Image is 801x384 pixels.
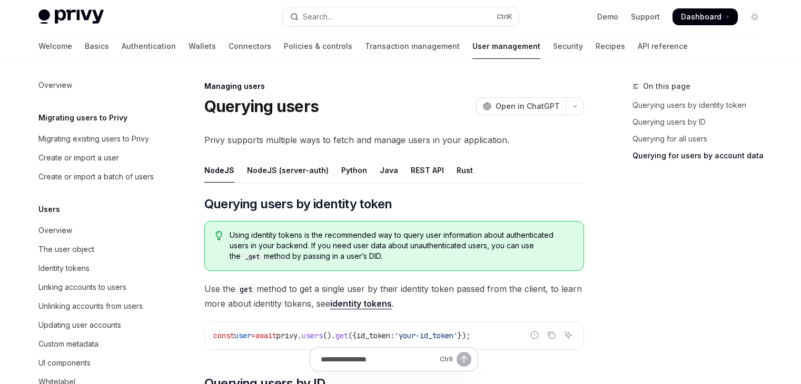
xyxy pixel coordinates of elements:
[365,34,460,59] a: Transaction management
[545,328,558,342] button: Copy the contents from the code block
[38,34,72,59] a: Welcome
[330,298,392,309] a: identity tokens
[284,34,352,59] a: Policies & controls
[38,151,119,164] div: Create or import a user
[215,231,223,240] svg: Tip
[457,352,471,367] button: Send message
[632,147,772,164] a: Querying for users by account data
[85,34,109,59] a: Basics
[321,348,436,371] input: Ask a question...
[229,34,271,59] a: Connectors
[213,331,234,340] span: const
[643,80,690,93] span: On this page
[38,170,154,183] div: Create or import a batch of users
[638,34,688,59] a: API reference
[673,8,738,25] a: Dashboard
[38,243,94,256] div: The user object
[30,76,165,95] a: Overview
[496,101,560,112] span: Open in ChatGPT
[411,158,444,183] div: REST API
[746,8,763,25] button: Toggle dark mode
[204,281,584,311] span: Use the method to get a single user by their identity token passed from the client, to learn more...
[30,335,165,353] a: Custom metadata
[38,79,72,92] div: Overview
[596,34,625,59] a: Recipes
[230,230,572,262] span: Using identity tokens is the recommended way to query user information about authenticated users ...
[323,331,335,340] span: ().
[30,316,165,335] a: Updating user accounts
[38,203,60,216] h5: Users
[204,97,319,116] h1: Querying users
[38,9,104,24] img: light logo
[476,97,566,115] button: Open in ChatGPT
[497,13,512,21] span: Ctrl K
[234,331,251,340] span: user
[204,81,584,92] div: Managing users
[204,196,392,213] span: Querying users by identity token
[241,251,264,262] code: _get
[458,331,470,340] span: });
[528,328,541,342] button: Report incorrect code
[30,353,165,372] a: UI components
[255,331,276,340] span: await
[357,331,394,340] span: id_token:
[302,331,323,340] span: users
[597,12,618,22] a: Demo
[380,158,398,183] div: Java
[30,221,165,240] a: Overview
[30,129,165,148] a: Migrating existing users to Privy
[38,112,127,124] h5: Migrating users to Privy
[38,357,91,369] div: UI components
[30,259,165,278] a: Identity tokens
[38,224,72,237] div: Overview
[38,133,149,145] div: Migrating existing users to Privy
[30,148,165,167] a: Create or import a user
[341,158,367,183] div: Python
[251,331,255,340] span: =
[30,278,165,297] a: Linking accounts to users
[681,12,721,22] span: Dashboard
[38,281,126,294] div: Linking accounts to users
[631,12,660,22] a: Support
[204,158,234,183] div: NodeJS
[276,331,298,340] span: privy
[283,7,519,26] button: Open search
[30,167,165,186] a: Create or import a batch of users
[235,284,256,295] code: get
[122,34,176,59] a: Authentication
[394,331,458,340] span: 'your-id_token'
[30,297,165,316] a: Unlinking accounts from users
[472,34,540,59] a: User management
[457,158,473,183] div: Rust
[204,133,584,147] span: Privy supports multiple ways to fetch and manage users in your application.
[247,158,329,183] div: NodeJS (server-auth)
[30,240,165,259] a: The user object
[38,319,121,331] div: Updating user accounts
[38,338,98,350] div: Custom metadata
[632,114,772,130] a: Querying users by ID
[632,130,772,147] a: Querying for all users
[561,328,575,342] button: Ask AI
[335,331,348,340] span: get
[38,262,90,275] div: Identity tokens
[303,11,332,23] div: Search...
[38,300,143,312] div: Unlinking accounts from users
[298,331,302,340] span: .
[553,34,583,59] a: Security
[348,331,357,340] span: ({
[189,34,216,59] a: Wallets
[632,97,772,114] a: Querying users by identity token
